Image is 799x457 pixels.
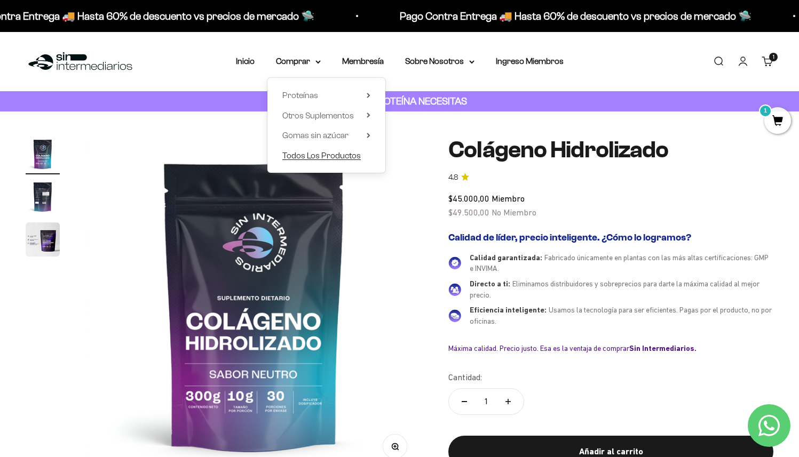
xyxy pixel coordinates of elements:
[629,344,697,352] b: Sin Intermediarios.
[448,309,461,322] img: Eficiencia inteligente
[448,256,461,269] img: Calidad garantizada
[400,7,751,25] p: Pago Contra Entrega 🚚 Hasta 60% de descuento vs precios de mercado 🛸
[470,253,542,262] span: Calidad garantizada:
[282,111,354,120] span: Otros Suplementos
[26,180,60,214] img: Colágeno Hidrolizado
[282,109,370,123] summary: Otros Suplementos
[26,180,60,217] button: Ir al artículo 2
[493,389,524,414] button: Aumentar cantidad
[448,283,461,296] img: Directo a ti
[448,207,489,217] span: $49.500,00
[470,279,760,299] span: Eliminamos distribuidores y sobreprecios para darte la máxima calidad al mejor precio.
[282,129,370,142] summary: Gomas sin azúcar
[282,131,349,140] span: Gomas sin azúcar
[773,54,774,60] span: 1
[470,253,769,273] span: Fabricado únicamente en plantas con las más altas certificaciones: GMP e INVIMA.
[759,105,772,117] mark: 1
[26,137,60,171] img: Colágeno Hidrolizado
[282,91,318,100] span: Proteínas
[26,222,60,260] button: Ir al artículo 3
[276,54,321,68] summary: Comprar
[236,57,255,66] a: Inicio
[448,172,773,183] a: 4.84.8 de 5.0 estrellas
[448,343,773,353] div: Máxima calidad. Precio justo. Esa es la ventaja de comprar
[342,57,384,66] a: Membresía
[470,306,547,314] span: Eficiencia inteligente:
[332,95,467,107] strong: CUANTA PROTEÍNA NECESITAS
[492,207,536,217] span: No Miembro
[764,116,791,127] a: 1
[448,371,482,384] label: Cantidad:
[448,194,489,203] span: $45.000,00
[496,57,564,66] a: Ingreso Miembros
[448,137,773,163] h1: Colágeno Hidrolizado
[448,232,773,244] h2: Calidad de líder, precio inteligente. ¿Cómo lo logramos?
[470,306,772,325] span: Usamos la tecnología para ser eficientes. Pagas por el producto, no por oficinas.
[470,279,510,288] span: Directo a ti:
[282,89,370,102] summary: Proteínas
[26,137,60,174] button: Ir al artículo 1
[448,172,458,183] span: 4.8
[282,151,361,160] span: Todos Los Productos
[405,54,474,68] summary: Sobre Nosotros
[449,389,480,414] button: Reducir cantidad
[26,222,60,256] img: Colágeno Hidrolizado
[282,149,370,163] a: Todos Los Productos
[492,194,525,203] span: Miembro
